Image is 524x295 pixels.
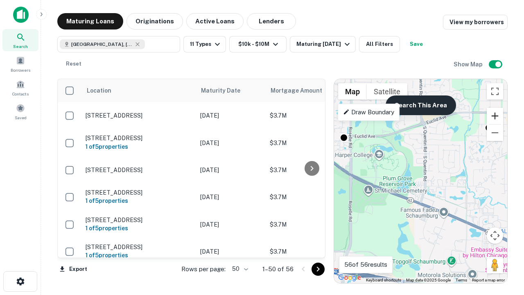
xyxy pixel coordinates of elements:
[86,216,192,224] p: [STREET_ADDRESS]
[483,203,524,243] iframe: Chat Widget
[13,43,28,50] span: Search
[487,257,503,273] button: Drag Pegman onto the map to open Street View
[229,263,249,275] div: 50
[57,13,123,29] button: Maturing Loans
[343,107,394,117] p: Draw Boundary
[86,224,192,233] h6: 1 of 5 properties
[200,193,262,202] p: [DATE]
[183,36,226,52] button: 11 Types
[181,264,226,274] p: Rows per page:
[472,278,505,282] a: Report a map error
[57,263,89,275] button: Export
[200,220,262,229] p: [DATE]
[15,114,27,121] span: Saved
[403,36,429,52] button: Save your search to get updates of matches that match your search criteria.
[443,15,508,29] a: View my borrowers
[487,83,503,100] button: Toggle fullscreen view
[81,79,196,102] th: Location
[487,125,503,141] button: Zoom out
[366,277,401,283] button: Keyboard shortcuts
[86,112,192,119] p: [STREET_ADDRESS]
[270,138,352,147] p: $3.7M
[200,166,262,175] p: [DATE]
[296,39,352,49] div: Maturing [DATE]
[312,263,325,276] button: Go to next page
[270,111,352,120] p: $3.7M
[61,56,87,72] button: Reset
[86,251,192,260] h6: 1 of 5 properties
[2,77,38,99] a: Contacts
[334,79,507,283] div: 0 0
[12,91,29,97] span: Contacts
[336,272,363,283] a: Open this area in Google Maps (opens a new window)
[338,83,367,100] button: Show street map
[200,138,262,147] p: [DATE]
[13,7,29,23] img: capitalize-icon.png
[186,13,244,29] button: Active Loans
[359,36,400,52] button: All Filters
[201,86,251,95] span: Maturity Date
[2,53,38,75] a: Borrowers
[86,134,192,142] p: [STREET_ADDRESS]
[200,247,262,256] p: [DATE]
[126,13,183,29] button: Originations
[386,95,456,115] button: Search This Area
[2,100,38,123] a: Saved
[71,41,133,48] span: [GEOGRAPHIC_DATA], [GEOGRAPHIC_DATA]
[406,278,451,282] span: Map data ©2025 Google
[336,272,363,283] img: Google
[2,29,38,51] a: Search
[11,67,30,73] span: Borrowers
[270,166,352,175] p: $3.7M
[344,260,387,270] p: 56 of 56 results
[86,166,192,174] p: [STREET_ADDRESS]
[196,79,266,102] th: Maturity Date
[270,247,352,256] p: $3.7M
[290,36,356,52] button: Maturing [DATE]
[367,83,407,100] button: Show satellite imagery
[200,111,262,120] p: [DATE]
[86,142,192,151] h6: 1 of 5 properties
[456,278,467,282] a: Terms
[229,36,287,52] button: $10k - $10M
[86,189,192,196] p: [STREET_ADDRESS]
[247,13,296,29] button: Lenders
[86,243,192,251] p: [STREET_ADDRESS]
[86,196,192,205] h6: 1 of 5 properties
[271,86,333,95] span: Mortgage Amount
[270,220,352,229] p: $3.7M
[266,79,356,102] th: Mortgage Amount
[487,108,503,124] button: Zoom in
[454,60,484,69] h6: Show Map
[270,193,352,202] p: $3.7M
[262,264,294,274] p: 1–50 of 56
[86,86,111,95] span: Location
